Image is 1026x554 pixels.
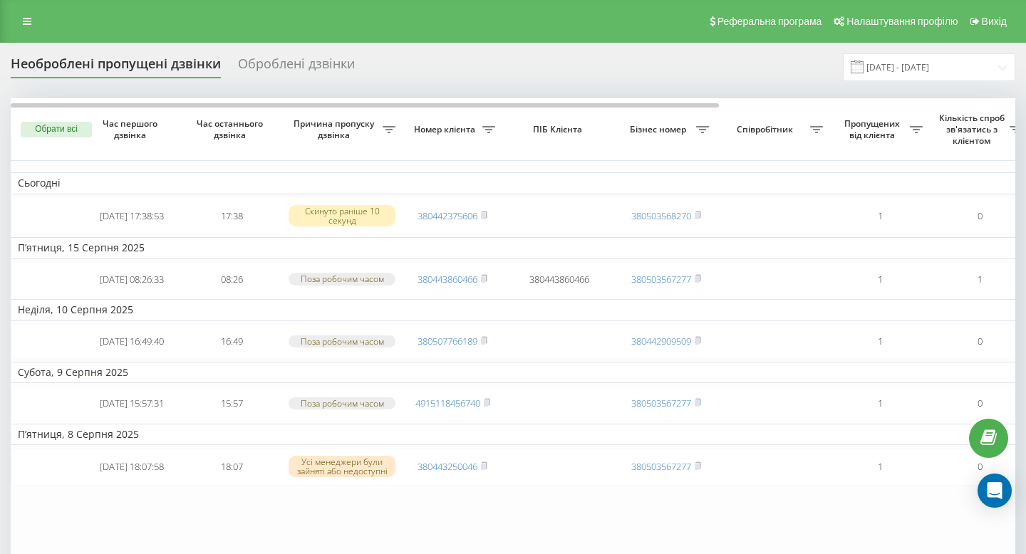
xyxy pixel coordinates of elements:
a: 380507766189 [418,335,477,347]
a: 380443860466 [418,273,477,286]
a: 380503568270 [631,209,691,222]
a: 380443250046 [418,460,477,473]
td: [DATE] 15:57:31 [82,386,182,421]
a: 380503567277 [631,397,691,409]
td: 16:49 [182,324,281,359]
div: Поза робочим часом [289,273,395,285]
td: 08:26 [182,262,281,297]
div: Поза робочим часом [289,335,395,347]
td: 1 [830,262,930,297]
td: 15:57 [182,386,281,421]
div: Open Intercom Messenger [978,474,1012,508]
div: Усі менеджери були зайняті або недоступні [289,456,395,477]
button: Обрати всі [21,122,92,137]
td: 1 [830,448,930,486]
td: [DATE] 18:07:58 [82,448,182,486]
a: 380442375606 [418,209,477,222]
span: Час першого дзвінка [93,118,170,140]
td: 1 [830,197,930,235]
div: Оброблені дзвінки [238,56,355,78]
a: 380503567277 [631,460,691,473]
span: Бізнес номер [623,124,696,135]
td: 17:38 [182,197,281,235]
span: Пропущених від клієнта [837,118,910,140]
span: Кількість спроб зв'язатись з клієнтом [937,113,1010,146]
span: Реферальна програма [717,16,822,27]
span: Налаштування профілю [846,16,958,27]
span: Співробітник [723,124,810,135]
td: [DATE] 08:26:33 [82,262,182,297]
span: Час останнього дзвінка [193,118,270,140]
td: [DATE] 17:38:53 [82,197,182,235]
td: 18:07 [182,448,281,486]
a: 4915118456740 [415,397,480,409]
div: Необроблені пропущені дзвінки [11,56,221,78]
div: Поза робочим часом [289,397,395,409]
span: ПІБ Клієнта [514,124,604,135]
span: Вихід [982,16,1007,27]
a: 380442909509 [631,335,691,347]
td: [DATE] 16:49:40 [82,324,182,359]
td: 1 [830,386,930,421]
div: Скинуто раніше 10 секунд [289,205,395,226]
span: Номер клієнта [410,124,482,135]
td: 380443860466 [502,262,616,297]
td: 1 [830,324,930,359]
span: Причина пропуску дзвінка [289,118,383,140]
a: 380503567277 [631,273,691,286]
